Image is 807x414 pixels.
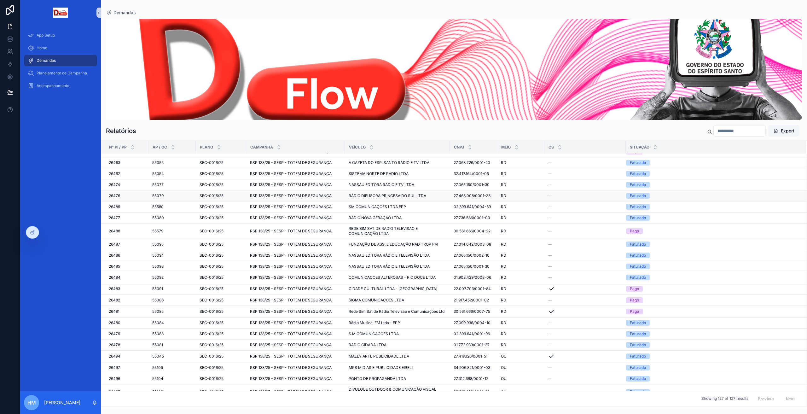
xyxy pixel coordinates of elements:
[349,204,446,209] a: SM COMUNICAÇÕES LTDA EPP
[454,182,490,187] span: 27.065.150/0001-30
[349,253,430,258] span: NASSAU EDITORA RÁDIO E TELEVISÃO LTDA
[630,242,646,247] div: Faturado
[109,264,145,269] a: 26485
[250,275,341,280] a: RSP 138/25 - SESP - TOTEM DE SEGURANÇA
[109,160,120,165] span: 26463
[501,309,506,314] span: RD
[200,286,224,291] span: SEC-0016/25
[37,45,47,50] span: Home
[454,253,493,258] a: 27.065.150/0002-10
[454,264,490,269] span: 27.065.150/0001-30
[152,193,192,198] a: 55079
[152,298,164,303] span: 55086
[630,182,646,188] div: Faturado
[250,331,341,336] a: RSP 138/25 - SESP - TOTEM DE SEGURANÇA
[152,331,192,336] a: 55083
[454,275,493,280] a: 01.908.429/0003-06
[501,171,541,176] a: RD
[501,253,506,258] span: RD
[250,215,341,220] a: RSP 138/25 - SESP - TOTEM DE SEGURANÇA
[548,182,552,187] span: --
[109,204,120,209] span: 26489
[626,228,798,234] a: Pago
[349,264,446,269] a: NASSAU EDITORA RÁDIO E TELEVISÃO LTDA
[152,193,164,198] span: 55079
[501,160,541,165] a: RD
[24,67,97,79] a: Planejamento de Campanha
[548,264,552,269] span: --
[454,171,493,176] a: 32.417.164/0001-05
[626,182,798,188] a: Faturado
[250,193,332,198] span: RSP 138/25 - SESP - TOTEM DE SEGURANÇA
[454,193,491,198] span: 27.468.008/0001-33
[200,264,242,269] a: SEC-0016/25
[548,160,622,165] a: --
[626,297,798,303] a: Pago
[548,298,622,303] a: --
[109,204,145,209] a: 26489
[200,215,242,220] a: SEC-0016/25
[109,229,145,234] a: 26488
[349,215,402,220] span: RÁDIO NOVA GERAÇÃO LTDA
[548,229,622,234] a: --
[152,320,192,325] a: 55084
[501,264,541,269] a: RD
[53,8,68,18] img: Logotipo do aplicativo
[250,253,332,258] span: RSP 138/25 - SESP - TOTEM DE SEGURANÇA
[250,182,332,187] span: RSP 138/25 - SESP - TOTEM DE SEGURANÇA
[626,342,798,348] a: Faturado
[626,204,798,210] a: Faturado
[109,264,120,269] span: 26485
[200,229,242,234] a: SEC-0016/25
[113,9,136,16] span: Demandas
[501,298,506,303] span: RD
[152,204,192,209] a: 55580
[548,275,622,280] a: --
[548,160,552,165] span: --
[349,160,429,165] span: A GAZETA DO ESP. SANTO RÁDIO E TV LTDA
[200,171,242,176] a: SEC-0016/25
[152,264,192,269] a: 55093
[548,320,552,325] span: --
[200,193,224,198] span: SEC-0016/25
[548,215,622,220] a: --
[109,193,120,198] span: 26476
[200,160,242,165] a: SEC-0016/25
[152,331,164,336] span: 55083
[109,253,120,258] span: 26486
[349,253,446,258] a: NASSAU EDITORA RÁDIO E TELEVISÃO LTDA
[454,298,489,303] span: 21.917.452/0001-02
[454,253,490,258] span: 27.065.150/0002-10
[626,171,798,177] a: Faturado
[349,182,414,187] span: NASSAU EDITORA RADIO E TV LTDA
[454,160,490,165] span: 27.063.726/0001-20
[454,331,490,336] span: 02.399.641/0001-96
[250,320,332,325] span: RSP 138/25 - SESP - TOTEM DE SEGURANÇA
[200,204,224,209] span: SEC-0016/25
[200,320,242,325] a: SEC-0016/25
[501,182,506,187] span: RD
[630,160,646,166] div: Faturado
[548,253,552,258] span: --
[626,264,798,269] a: Faturado
[349,226,446,236] a: REDE SIM SAT DE RADIO TELEVISAO E COMUNICAÇÃO LTDA
[548,182,622,187] a: --
[37,71,87,76] span: Planejamento de Campanha
[37,83,69,88] span: Acompanhamento
[630,264,646,269] div: Faturado
[250,193,341,198] a: RSP 138/25 - SESP - TOTEM DE SEGURANÇA
[501,309,541,314] a: RD
[501,193,506,198] span: RD
[630,204,646,210] div: Faturado
[630,228,639,234] div: Pago
[250,171,332,176] span: RSP 138/25 - SESP - TOTEM DE SEGURANÇA
[501,320,506,325] span: RD
[152,171,192,176] a: 55054
[349,320,446,325] a: Rádio Musical FM Ltda - EPP
[454,229,491,234] span: 30.561.666/0004-22
[349,286,437,291] span: CIDADE CULTURAL LTDA - [GEOGRAPHIC_DATA]
[200,275,224,280] span: SEC-0016/25
[349,215,446,220] a: RÁDIO NOVA GERAÇÃO LTDA
[152,160,164,165] span: 55055
[349,331,446,336] a: S.M COMUNICACOES LTDA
